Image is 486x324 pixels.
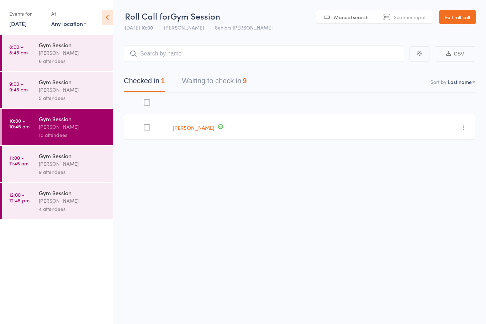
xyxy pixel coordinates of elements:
a: 10:00 -10:45 amGym Session[PERSON_NAME]10 attendees [2,109,113,145]
div: Last name [448,78,472,85]
span: Roll Call for [125,10,170,22]
a: Exit roll call [439,10,476,24]
input: Search by name [124,46,404,62]
a: 8:00 -8:45 amGym Session[PERSON_NAME]6 attendees [2,35,113,71]
div: Any location [51,20,86,27]
div: 5 attendees [39,94,107,102]
span: Manual search [334,14,369,21]
div: [PERSON_NAME] [39,49,107,57]
div: 6 attendees [39,57,107,65]
div: 9 [243,77,247,85]
button: Waiting to check in9 [182,73,247,92]
a: 11:00 -11:45 amGym Session[PERSON_NAME]9 attendees [2,146,113,182]
div: Gym Session [39,41,107,49]
span: Scanner input [394,14,426,21]
div: Gym Session [39,152,107,160]
time: 10:00 - 10:45 am [9,118,30,129]
div: Events for [9,8,44,20]
div: [PERSON_NAME] [39,160,107,168]
time: 8:00 - 8:45 am [9,44,28,55]
div: [PERSON_NAME] [39,123,107,131]
div: [PERSON_NAME] [39,86,107,94]
div: Gym Session [39,78,107,86]
div: 9 attendees [39,168,107,176]
button: CSV [435,46,475,62]
div: At [51,8,86,20]
div: Gym Session [39,115,107,123]
span: Gym Session [170,10,220,22]
a: [DATE] [9,20,27,27]
time: 12:00 - 12:45 pm [9,192,30,203]
div: 1 [161,77,165,85]
a: 9:00 -9:45 amGym Session[PERSON_NAME]5 attendees [2,72,113,108]
div: Gym Session [39,189,107,197]
span: Seniors [PERSON_NAME] [215,24,273,31]
span: [PERSON_NAME] [164,24,204,31]
a: 12:00 -12:45 pmGym Session[PERSON_NAME]4 attendees [2,183,113,219]
div: 10 attendees [39,131,107,139]
div: 4 attendees [39,205,107,213]
a: [PERSON_NAME] [173,124,215,131]
div: [PERSON_NAME] [39,197,107,205]
time: 9:00 - 9:45 am [9,81,28,92]
span: [DATE] 10:00 [125,24,153,31]
button: Checked in1 [124,73,165,92]
label: Sort by [430,78,447,85]
time: 11:00 - 11:45 am [9,155,28,166]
